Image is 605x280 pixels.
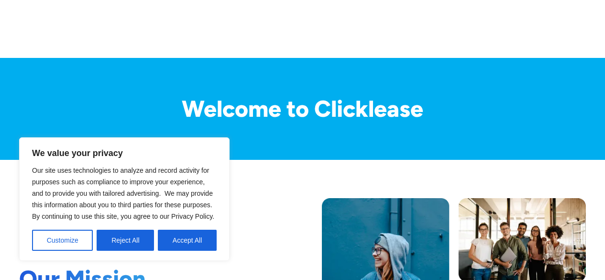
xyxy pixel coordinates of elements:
[32,147,217,159] p: We value your privacy
[32,167,214,220] span: Our site uses technologies to analyze and record activity for purposes such as compliance to impr...
[19,96,586,122] h1: Welcome to Clicklease
[32,230,93,251] button: Customize
[97,230,154,251] button: Reject All
[158,230,217,251] button: Accept All
[19,137,230,261] div: We value your privacy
